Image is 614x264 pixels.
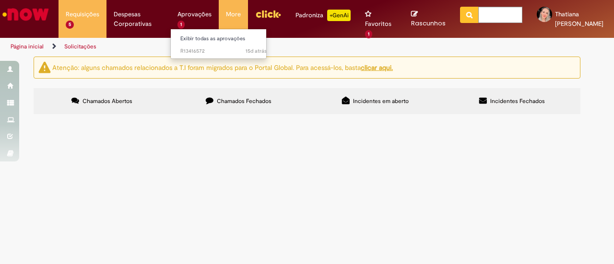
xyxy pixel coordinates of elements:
[1,5,50,24] img: ServiceNow
[11,43,44,50] a: Página inicial
[295,10,351,21] div: Padroniza
[171,46,276,57] a: Aberto R13416572 :
[555,10,603,28] span: Thatiana [PERSON_NAME]
[411,19,446,28] span: Rascunhos
[7,38,402,56] ul: Trilhas de página
[361,63,393,72] a: clicar aqui.
[365,30,372,38] span: 1
[170,29,267,59] ul: Aprovações
[114,10,164,29] span: Despesas Corporativas
[177,10,212,19] span: Aprovações
[180,47,267,55] span: R13416572
[327,10,351,21] p: +GenAi
[246,47,267,55] span: 15d atrás
[490,97,545,105] span: Incidentes Fechados
[411,10,446,28] a: Rascunhos
[226,10,241,19] span: More
[64,43,96,50] a: Solicitações
[52,63,393,72] ng-bind-html: Atenção: alguns chamados relacionados a T.I foram migrados para o Portal Global. Para acessá-los,...
[66,10,99,19] span: Requisições
[66,21,74,29] span: 5
[353,97,409,105] span: Incidentes em aberto
[171,34,276,44] a: Exibir todas as aprovações
[246,47,267,55] time: 14/08/2025 09:48:45
[460,7,479,23] button: Pesquisar
[217,97,272,105] span: Chamados Fechados
[177,21,185,29] span: 1
[365,19,391,29] span: Favoritos
[255,7,281,21] img: click_logo_yellow_360x200.png
[83,97,132,105] span: Chamados Abertos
